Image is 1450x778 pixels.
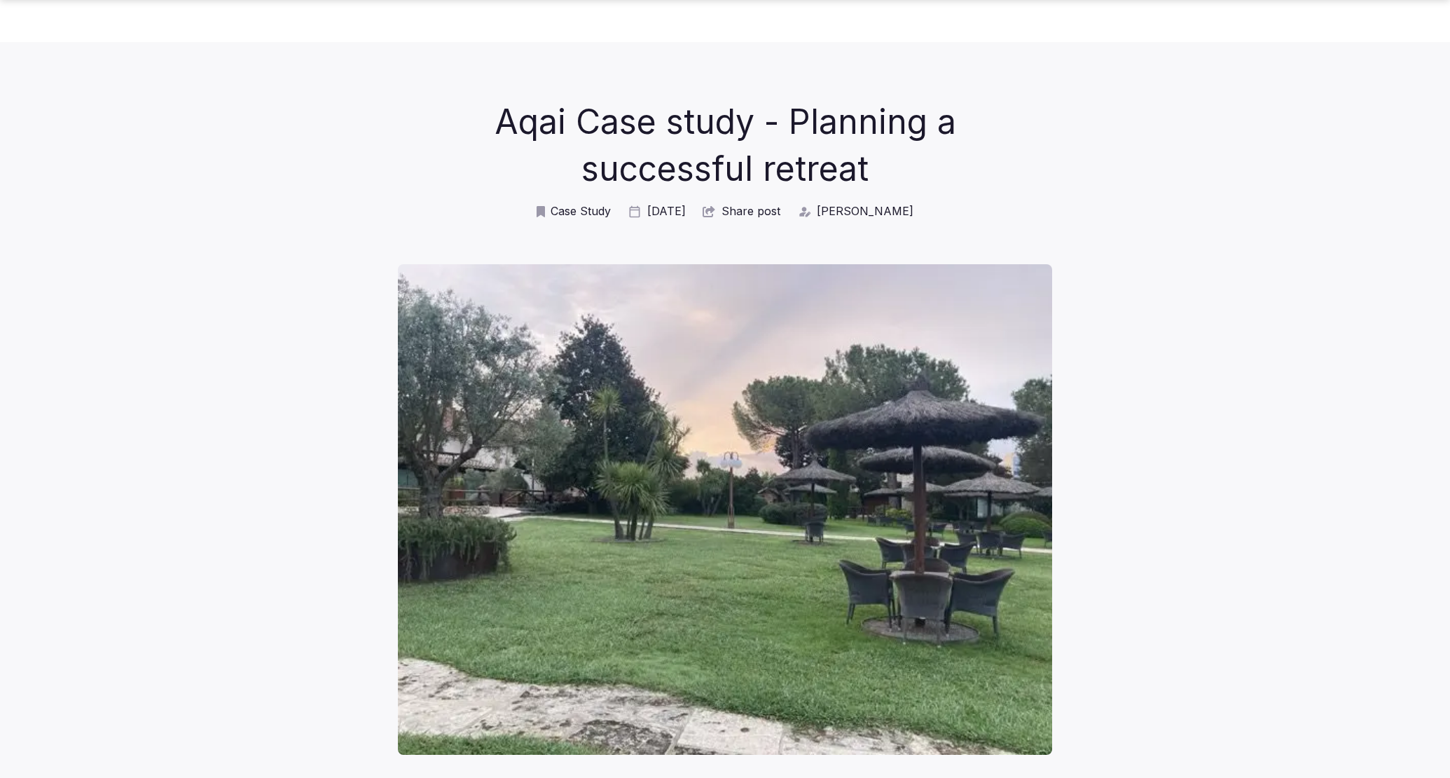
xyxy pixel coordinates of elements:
span: [PERSON_NAME] [817,203,913,219]
span: Share post [721,203,780,219]
a: [PERSON_NAME] [797,203,913,219]
span: Case Study [551,203,611,219]
img: Aqai Case study - Planning a successful retreat [398,264,1051,755]
h1: Aqai Case study - Planning a successful retreat [439,98,1011,192]
a: Case Study [537,203,611,219]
